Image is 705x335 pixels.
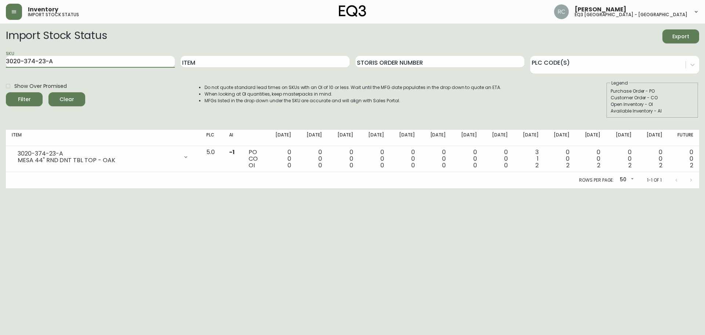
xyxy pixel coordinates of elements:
[54,95,79,104] span: Clear
[205,84,501,91] li: Do not quote standard lead times on SKUs with an OI of 10 or less. Wait until the MFG date popula...
[380,161,384,170] span: 0
[390,130,421,146] th: [DATE]
[662,29,699,43] button: Export
[535,161,539,170] span: 2
[597,161,600,170] span: 2
[611,95,694,101] div: Customer Order - CO
[28,13,79,17] h5: import stock status
[473,161,477,170] span: 0
[272,149,291,169] div: 0 0
[205,97,501,104] li: MFGs listed in the drop down under the SKU are accurate and will align with Sales Portal.
[12,149,195,165] div: 3020-374-23-AMESA 44" RND DNT TBL TOP - OAK
[575,130,606,146] th: [DATE]
[266,130,297,146] th: [DATE]
[668,32,693,41] span: Export
[612,149,631,169] div: 0 0
[6,92,43,106] button: Filter
[581,149,600,169] div: 0 0
[6,130,200,146] th: Item
[659,161,662,170] span: 2
[504,161,508,170] span: 0
[303,149,322,169] div: 0 0
[411,161,415,170] span: 0
[611,101,694,108] div: Open Inventory - OI
[229,148,235,156] span: -1
[550,149,570,169] div: 0 0
[328,130,359,146] th: [DATE]
[200,146,223,172] td: 5.0
[396,149,415,169] div: 0 0
[442,161,446,170] span: 0
[18,95,31,104] div: Filter
[18,157,178,164] div: MESA 44" RND DNT TBL TOP - OAK
[365,149,384,169] div: 0 0
[249,149,260,169] div: PO CO
[28,7,58,13] span: Inventory
[647,177,662,183] p: 1-1 of 1
[427,149,446,169] div: 0 0
[339,5,366,17] img: logo
[14,82,67,90] span: Show Over Promised
[611,108,694,114] div: Available Inventory - AI
[249,161,255,170] span: OI
[575,7,626,13] span: [PERSON_NAME]
[579,177,614,183] p: Rows per page:
[520,149,539,169] div: 3 1
[606,130,637,146] th: [DATE]
[628,161,632,170] span: 2
[514,130,545,146] th: [DATE]
[668,130,699,146] th: Future
[575,13,687,17] h5: eq3 [GEOGRAPHIC_DATA] - [GEOGRAPHIC_DATA]
[554,4,569,19] img: 75cc83b809079a11c15b21e94bbc0507
[617,174,635,186] div: 50
[545,130,575,146] th: [DATE]
[674,149,693,169] div: 0 0
[350,161,353,170] span: 0
[637,130,668,146] th: [DATE]
[690,161,693,170] span: 2
[421,130,452,146] th: [DATE]
[318,161,322,170] span: 0
[643,149,662,169] div: 0 0
[611,88,694,95] div: Purchase Order - PO
[297,130,328,146] th: [DATE]
[488,149,507,169] div: 0 0
[48,92,85,106] button: Clear
[223,130,243,146] th: AI
[18,150,178,157] div: 3020-374-23-A
[611,80,629,86] legend: Legend
[566,161,570,170] span: 2
[334,149,353,169] div: 0 0
[359,130,390,146] th: [DATE]
[205,91,501,97] li: When looking at OI quantities, keep masterpacks in mind.
[6,29,107,43] h2: Import Stock Status
[452,130,482,146] th: [DATE]
[458,149,477,169] div: 0 0
[288,161,291,170] span: 0
[200,130,223,146] th: PLC
[482,130,513,146] th: [DATE]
